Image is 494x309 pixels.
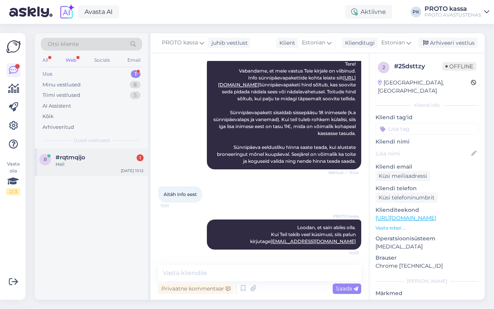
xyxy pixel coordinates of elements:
div: Kliendi info [376,102,479,109]
span: 14:05 [330,250,359,256]
div: juhib vestlust [208,39,248,47]
div: Klienditugi [342,39,375,47]
span: Estonian [381,39,405,47]
span: Nähtud ✓ 13:44 [328,170,359,176]
span: Saada [336,285,358,292]
p: Kliendi telefon [376,184,479,192]
div: 2 / 3 [6,188,20,195]
div: Vaata siia [6,160,20,195]
div: Arhiveeritud [42,123,74,131]
p: Operatsioonisüsteem [376,235,479,243]
p: [MEDICAL_DATA] [376,243,479,251]
img: explore-ai [59,4,75,20]
p: Kliendi nimi [376,138,479,146]
div: # 25dsttzy [394,62,442,71]
span: 13:51 [161,203,189,209]
a: PROTO kassaPROTO AVASTUSTEHAS [425,6,489,18]
p: Klienditeekond [376,206,479,214]
span: 2 [382,64,385,70]
div: 8 [130,81,140,89]
p: Märkmed [376,289,479,297]
div: Arhiveeri vestlus [418,38,478,48]
div: Kõik [42,113,54,120]
span: Estonian [302,39,325,47]
div: PROTO kassa [425,6,481,12]
span: PROTO kassa [330,213,359,219]
div: AI Assistent [42,102,71,110]
div: [DATE] 15:12 [121,168,144,174]
p: Kliendi tag'id [376,113,479,122]
div: PROTO AVASTUSTEHAS [425,12,481,18]
div: Aktiivne [345,5,392,19]
a: [URL][DOMAIN_NAME] [376,214,436,221]
input: Lisa tag [376,123,479,135]
div: Email [126,55,142,65]
div: 1 [137,154,144,161]
div: 1 [131,70,140,78]
p: Brauser [376,254,479,262]
p: Kliendi email [376,163,479,171]
span: Tere! Vabandame, et meie vastus Teie kirjale on viibinud. Info sünnipäevapakettide kohta leiate s... [213,61,357,164]
p: Vaata edasi ... [376,225,479,231]
div: PK [411,7,421,17]
img: Askly Logo [6,39,21,54]
span: r [44,157,47,162]
div: [PERSON_NAME] [376,278,479,285]
span: Loodan, et sain abiks olla. Kui Teil tekib veel küsimusi, siis palun kirjutage [250,225,357,244]
span: PROTO kassa [162,39,198,47]
div: All [41,55,50,65]
span: #rqtmqijo [56,154,85,161]
div: Web [64,55,78,65]
div: Hei! [56,161,144,168]
div: Tiimi vestlused [42,91,80,99]
div: [GEOGRAPHIC_DATA], [GEOGRAPHIC_DATA] [378,79,471,95]
a: [EMAIL_ADDRESS][DOMAIN_NAME] [271,238,356,244]
div: Küsi meiliaadressi [376,171,430,181]
span: Otsi kliente [48,40,79,48]
div: 5 [130,91,140,99]
div: Küsi telefoninumbrit [376,192,438,203]
span: Uued vestlused [74,137,110,144]
a: Avasta AI [78,5,119,19]
div: Privaatne kommentaar [158,284,233,294]
p: Chrome [TECHNICAL_ID] [376,262,479,270]
div: Socials [93,55,112,65]
div: Klient [276,39,295,47]
span: Aitäh info eest [164,191,197,197]
div: Minu vestlused [42,81,81,89]
input: Lisa nimi [376,149,470,158]
div: Uus [42,70,52,78]
span: Offline [442,62,476,71]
